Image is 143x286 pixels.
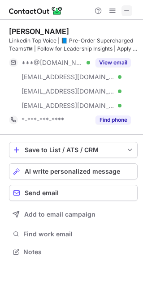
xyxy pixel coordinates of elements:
span: [EMAIL_ADDRESS][DOMAIN_NAME] [22,87,115,95]
button: Find work email [9,228,138,240]
span: Find work email [23,230,134,238]
span: AI write personalized message [25,168,120,175]
span: [EMAIL_ADDRESS][DOMAIN_NAME] [22,102,115,110]
div: Linkedin Top Voice | 📘 Pre-Order Supercharged Teams™️ | Follow for Leadership Insights | Apply to... [9,37,138,53]
button: Notes [9,246,138,258]
button: Add to email campaign [9,206,138,222]
button: Reveal Button [95,58,131,67]
button: Reveal Button [95,115,131,124]
span: [EMAIL_ADDRESS][DOMAIN_NAME] [22,73,115,81]
span: Send email [25,189,59,196]
button: Send email [9,185,138,201]
button: AI write personalized message [9,163,138,179]
div: [PERSON_NAME] [9,27,69,36]
span: Add to email campaign [24,211,95,218]
span: ***@[DOMAIN_NAME] [22,59,83,67]
img: ContactOut v5.3.10 [9,5,63,16]
button: save-profile-one-click [9,142,138,158]
div: Save to List / ATS / CRM [25,146,122,154]
span: Notes [23,248,134,256]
